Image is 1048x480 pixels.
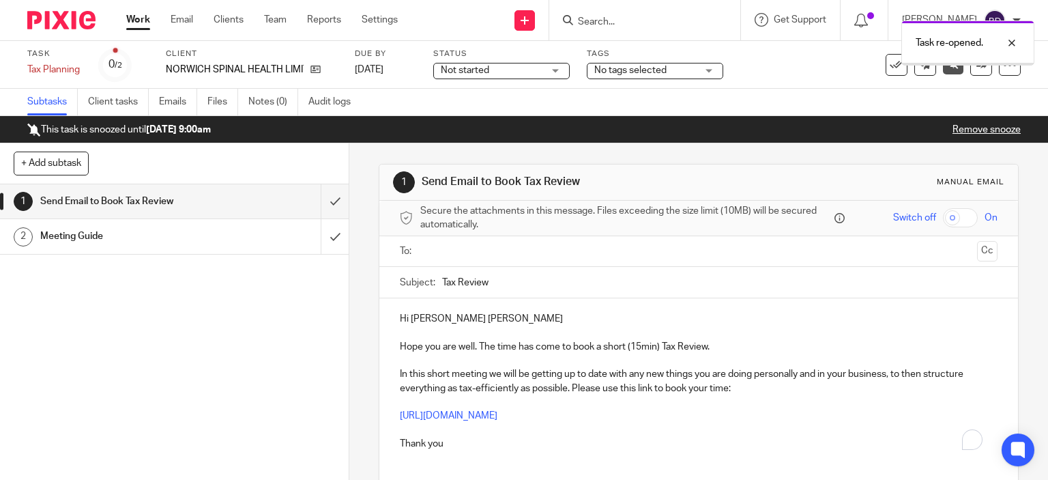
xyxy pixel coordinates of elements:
label: Subject: [400,276,435,290]
a: Emails [159,89,197,115]
a: Reports [307,13,341,27]
a: Work [126,13,150,27]
label: Status [433,48,570,59]
span: Not started [441,66,489,75]
a: Files [207,89,238,115]
a: Remove snooze [952,125,1021,135]
img: svg%3E [984,10,1006,31]
b: [DATE] 9:00am [146,125,211,135]
a: Notes (0) [248,89,298,115]
div: 1 [393,171,415,193]
div: Manual email [937,177,1004,188]
a: Audit logs [308,89,361,115]
a: Email [171,13,193,27]
small: /2 [115,61,122,69]
h1: Send Email to Book Tax Review [40,191,218,212]
div: 1 [14,192,33,211]
span: No tags selected [594,66,667,75]
div: 2 [14,227,33,246]
span: Switch off [893,211,936,225]
a: Clients [214,13,244,27]
a: Team [264,13,287,27]
p: Hope you are well. The time has come to book a short (15min) Tax Review. [400,340,998,354]
p: Task re-opened. [916,36,983,50]
span: On [985,211,998,225]
a: Subtasks [27,89,78,115]
a: Client tasks [88,89,149,115]
p: Hi [PERSON_NAME] [PERSON_NAME] [400,312,998,326]
p: NORWICH SPINAL HEALTH LIMITED [166,63,304,76]
p: Thank you [400,423,998,451]
p: This task is snoozed until [27,123,211,137]
h1: Meeting Guide [40,226,218,246]
button: + Add subtask [14,152,89,175]
div: 0 [108,57,122,72]
span: Secure the attachments in this message. Files exceeding the size limit (10MB) will be secured aut... [420,204,832,232]
label: To: [400,244,415,258]
p: In this short meeting we will be getting up to date with any new things you are doing personally ... [400,367,998,395]
div: Tax Planning [27,63,82,76]
button: Cc [977,241,998,262]
span: [DATE] [355,65,383,74]
div: To enrich screen reader interactions, please activate Accessibility in Grammarly extension settings [379,298,1019,461]
label: Client [166,48,338,59]
h1: Send Email to Book Tax Review [422,175,727,189]
a: Settings [362,13,398,27]
label: Due by [355,48,416,59]
a: [URL][DOMAIN_NAME] [400,411,497,421]
img: Pixie [27,11,96,29]
label: Task [27,48,82,59]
